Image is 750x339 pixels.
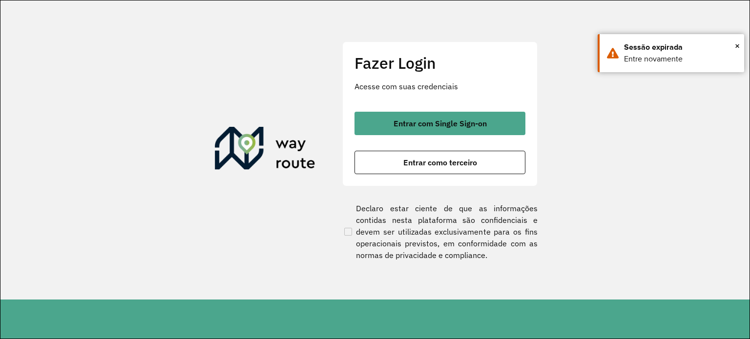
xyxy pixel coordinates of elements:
div: Sessão expirada [624,41,737,53]
h2: Fazer Login [354,54,525,72]
label: Declaro estar ciente de que as informações contidas nesta plataforma são confidenciais e devem se... [342,202,538,261]
span: × [735,39,740,53]
button: button [354,112,525,135]
span: Entrar com Single Sign-on [394,120,487,127]
button: button [354,151,525,174]
span: Entrar como terceiro [403,159,477,166]
img: Roteirizador AmbevTech [215,127,315,174]
button: Close [735,39,740,53]
p: Acesse com suas credenciais [354,80,525,92]
div: Entre novamente [624,53,737,65]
